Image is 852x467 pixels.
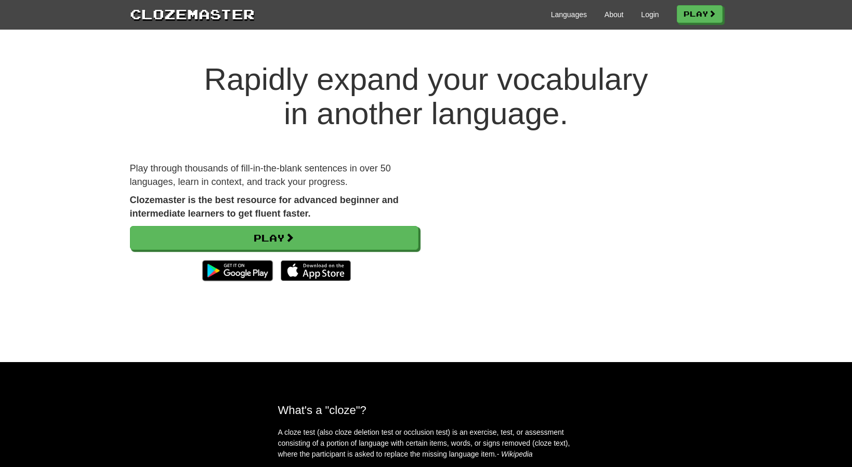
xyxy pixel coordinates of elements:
a: About [605,9,624,20]
img: Get it on Google Play [197,255,278,286]
p: A cloze test (also cloze deletion test or occlusion test) is an exercise, test, or assessment con... [278,427,574,460]
img: Download_on_the_App_Store_Badge_US-UK_135x40-25178aeef6eb6b83b96f5f2d004eda3bffbb37122de64afbaef7... [281,260,351,281]
strong: Clozemaster is the best resource for advanced beginner and intermediate learners to get fluent fa... [130,195,399,219]
p: Play through thousands of fill-in-the-blank sentences in over 50 languages, learn in context, and... [130,162,418,189]
a: Languages [551,9,587,20]
em: - Wikipedia [497,450,533,458]
a: Play [677,5,723,23]
h2: What's a "cloze"? [278,404,574,417]
a: Play [130,226,418,250]
a: Login [641,9,659,20]
a: Clozemaster [130,4,255,23]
